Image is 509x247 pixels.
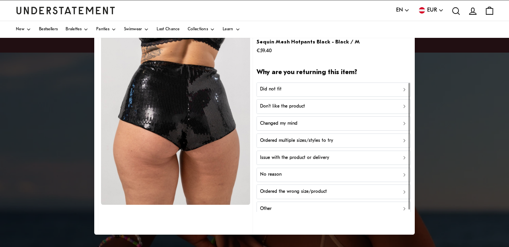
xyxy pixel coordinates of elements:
p: Other [260,205,272,213]
a: Panties [96,21,116,38]
span: EN [396,6,403,15]
a: Bestsellers [39,21,58,38]
p: Ordered multiple sizes/styles to try [260,137,333,145]
img: 107_814f5518-cd9e-4c38-8701-7f38edfc9064.jpg [101,19,250,205]
h2: Why are you returning this item? [256,68,411,77]
button: EN [396,6,410,15]
p: No reason [260,171,282,178]
button: Don't like the product [256,99,411,114]
span: Last Chance [157,27,179,31]
button: Ordered the wrong size/product [256,184,411,199]
span: Swimwear [124,27,142,31]
button: Did not fit [256,82,411,97]
a: Understatement Homepage [16,7,115,14]
p: Don't like the product [260,103,305,110]
p: Issue with the product or delivery [260,154,329,162]
a: Last Chance [157,21,179,38]
p: Ordered the wrong size/product [260,188,327,196]
a: Collections [188,21,215,38]
button: Other [256,202,411,216]
span: EUR [427,6,437,15]
a: Bralettes [66,21,88,38]
button: EUR [418,6,444,15]
a: Swimwear [124,21,149,38]
p: Changed my mind [260,120,297,127]
button: Issue with the product or delivery [256,151,411,165]
span: Collections [188,27,208,31]
span: Learn [223,27,233,31]
span: Bralettes [66,27,82,31]
span: Panties [96,27,109,31]
button: No reason [256,168,411,182]
button: Ordered multiple sizes/styles to try [256,133,411,148]
p: Did not fit [260,86,282,93]
a: Learn [223,21,240,38]
p: €59.40 [256,47,360,55]
button: Changed my mind [256,116,411,131]
a: New [16,21,31,38]
span: New [16,27,24,31]
p: Sequin Mesh Hotpants Black - Black / M [256,38,360,46]
span: Bestsellers [39,27,58,31]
